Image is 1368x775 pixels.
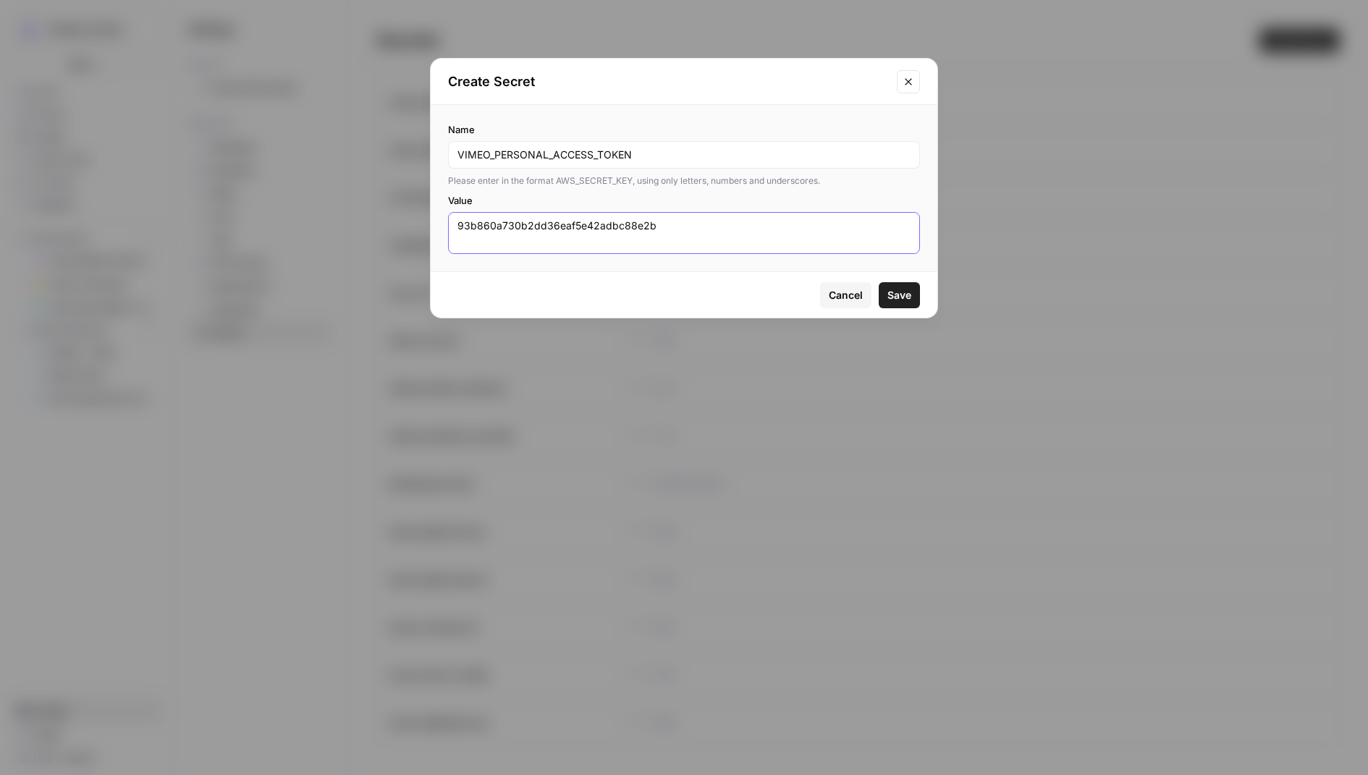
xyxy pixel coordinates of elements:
[897,70,920,93] button: Close modal
[887,288,911,302] span: Save
[829,288,863,302] span: Cancel
[457,219,911,247] textarea: 93b860a730b2dd36eaf5e42adbc88e2b
[457,148,911,162] input: SECRET_NAME
[448,72,888,92] h2: Create Secret
[448,174,920,187] div: Please enter in the format AWS_SECRET_KEY, using only letters, numbers and underscores.
[879,282,920,308] button: Save
[820,282,871,308] button: Cancel
[448,122,920,137] label: Name
[448,193,920,208] label: Value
